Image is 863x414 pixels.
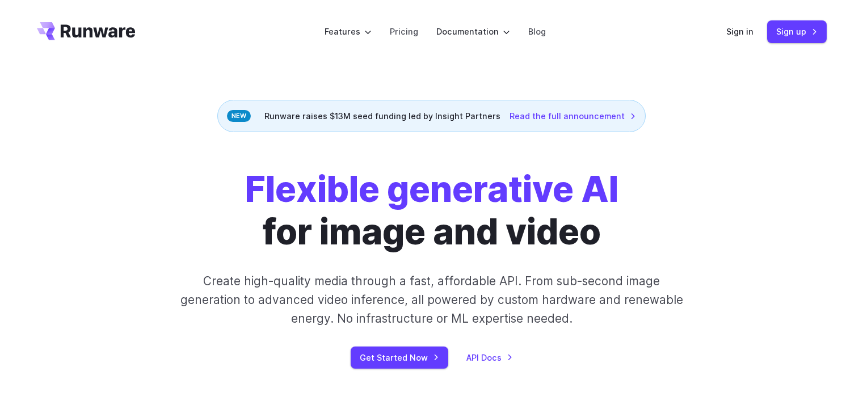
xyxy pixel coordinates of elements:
p: Create high-quality media through a fast, affordable API. From sub-second image generation to adv... [179,272,684,328]
a: Sign up [767,20,827,43]
div: Runware raises $13M seed funding led by Insight Partners [217,100,646,132]
a: Pricing [390,25,418,38]
h1: for image and video [245,168,618,254]
a: Get Started Now [351,347,448,369]
label: Documentation [436,25,510,38]
a: Blog [528,25,546,38]
strong: Flexible generative AI [245,168,618,210]
a: API Docs [466,351,513,364]
a: Go to / [37,22,136,40]
a: Sign in [726,25,753,38]
label: Features [325,25,372,38]
a: Read the full announcement [510,109,636,122]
